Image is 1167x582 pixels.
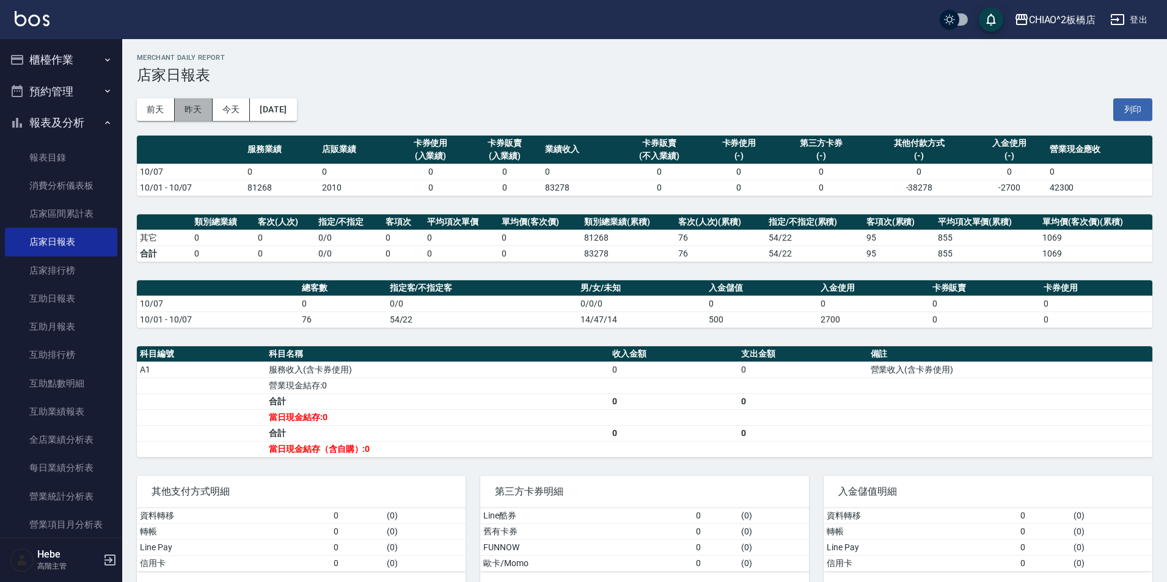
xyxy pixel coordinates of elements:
td: 1069 [1039,246,1152,261]
td: 0 [499,246,581,261]
td: 0 [609,393,738,409]
td: 當日現金結存（含自購）:0 [266,441,609,457]
td: 0 [191,246,255,261]
button: [DATE] [250,98,296,121]
td: ( 0 ) [738,555,809,571]
th: 入金使用 [818,280,929,296]
th: 類別總業績(累積) [581,214,675,230]
td: 0 [972,164,1047,180]
img: Person [10,548,34,572]
td: 0 [929,311,1041,327]
td: 54/22 [387,311,578,327]
td: 10/07 [137,164,244,180]
td: 0 [776,164,866,180]
td: 0 [609,425,738,441]
td: 54/22 [766,246,863,261]
a: 報表目錄 [5,144,117,172]
td: 0 [319,164,393,180]
td: 信用卡 [824,555,1017,571]
p: 高階主管 [37,561,100,572]
table: a dense table [137,214,1152,262]
button: 今天 [213,98,251,121]
td: 資料轉移 [137,508,331,524]
div: (入業績) [470,150,539,162]
th: 單均價(客次價)(累積) [1039,214,1152,230]
td: 0 [776,180,866,195]
td: 0 [1017,539,1070,555]
td: 0 [331,508,384,524]
td: ( 0 ) [1070,523,1152,539]
a: 全店業績分析表 [5,426,117,454]
td: 54 / 22 [766,230,863,246]
td: 舊有卡券 [480,523,693,539]
th: 客次(人次) [255,214,315,230]
td: 0 [467,164,542,180]
td: 0 [738,425,867,441]
td: 0 [866,164,972,180]
td: ( 0 ) [384,508,466,524]
td: ( 0 ) [384,539,466,555]
td: 83278 [542,180,616,195]
td: 0 / 0 [315,230,383,246]
h3: 店家日報表 [137,67,1152,84]
th: 類別總業績 [191,214,255,230]
table: a dense table [137,346,1152,457]
td: 81268 [244,180,319,195]
td: 0 [693,508,739,524]
td: 14/47/14 [577,311,706,327]
td: -38278 [866,180,972,195]
div: (-) [975,150,1044,162]
th: 總客數 [299,280,387,296]
td: 合計 [266,393,609,409]
button: 登出 [1105,9,1152,31]
td: 10/07 [137,296,299,311]
th: 入金儲值 [706,280,818,296]
td: 0 [393,164,468,180]
td: 0 [331,523,384,539]
table: a dense table [480,508,809,572]
th: 備註 [868,346,1153,362]
th: 指定/不指定 [315,214,383,230]
td: Line Pay [824,539,1017,555]
div: (-) [705,150,774,162]
td: 0 [191,230,255,246]
td: 營業收入(含卡券使用) [868,362,1153,377]
th: 客項次 [382,214,424,230]
td: 0 [693,539,739,555]
th: 業績收入 [542,136,616,164]
th: 收入金額 [609,346,738,362]
td: -2700 [972,180,1047,195]
td: 0 [818,296,929,311]
td: 0 [609,362,738,377]
td: FUNNOW [480,539,693,555]
div: 入金使用 [975,137,1044,150]
div: (-) [869,150,969,162]
td: 0 [393,180,468,195]
button: 列印 [1113,98,1152,121]
td: 當日現金結存:0 [266,409,609,425]
td: 0 [299,296,387,311]
td: 0 [706,296,818,311]
button: 前天 [137,98,175,121]
div: (不入業績) [620,150,699,162]
a: 營業項目月分析表 [5,511,117,539]
td: 10/01 - 10/07 [137,311,299,327]
td: 0 [331,539,384,555]
table: a dense table [137,508,466,572]
th: 客次(人次)(累積) [675,214,766,230]
td: 76 [675,246,766,261]
h2: Merchant Daily Report [137,54,1152,62]
td: 0 [424,230,499,246]
th: 平均項次單價(累積) [935,214,1040,230]
td: 0 [244,164,319,180]
th: 店販業績 [319,136,393,164]
button: 櫃檯作業 [5,44,117,76]
div: 其他付款方式 [869,137,969,150]
a: 營業統計分析表 [5,482,117,511]
th: 科目名稱 [266,346,609,362]
th: 指定客/不指定客 [387,280,578,296]
td: 0 [738,393,867,409]
td: 0 [1017,555,1070,571]
td: 0 [255,246,315,261]
div: 卡券使用 [705,137,774,150]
